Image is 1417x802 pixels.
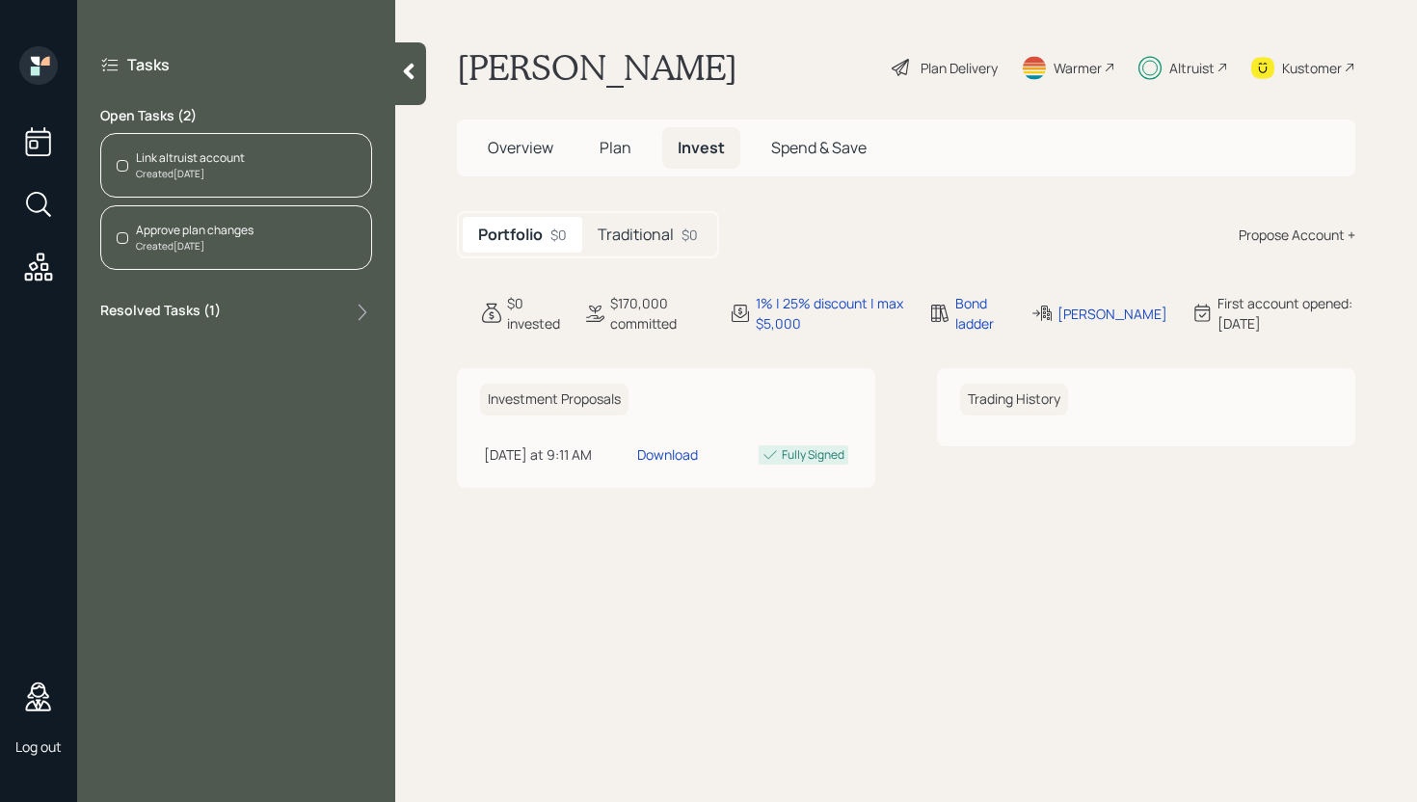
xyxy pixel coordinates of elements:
[136,222,254,239] div: Approve plan changes
[1239,225,1355,245] div: Propose Account +
[480,384,628,415] h6: Investment Proposals
[1057,304,1167,324] div: [PERSON_NAME]
[484,444,629,465] div: [DATE] at 9:11 AM
[771,137,867,158] span: Spend & Save
[457,46,737,89] h1: [PERSON_NAME]
[955,293,1007,334] div: Bond ladder
[1169,58,1215,78] div: Altruist
[100,301,221,324] label: Resolved Tasks ( 1 )
[1217,293,1355,334] div: First account opened: [DATE]
[1054,58,1102,78] div: Warmer
[1282,58,1342,78] div: Kustomer
[507,293,560,334] div: $0 invested
[478,226,543,244] h5: Portfolio
[100,106,372,125] label: Open Tasks ( 2 )
[782,446,844,464] div: Fully Signed
[598,226,674,244] h5: Traditional
[756,293,905,334] div: 1% | 25% discount | max $5,000
[550,225,567,245] div: $0
[136,239,254,254] div: Created [DATE]
[921,58,998,78] div: Plan Delivery
[637,444,698,465] div: Download
[136,167,245,181] div: Created [DATE]
[488,137,553,158] span: Overview
[127,54,170,75] label: Tasks
[15,737,62,756] div: Log out
[136,149,245,167] div: Link altruist account
[960,384,1068,415] h6: Trading History
[610,293,706,334] div: $170,000 committed
[682,225,698,245] div: $0
[600,137,631,158] span: Plan
[678,137,725,158] span: Invest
